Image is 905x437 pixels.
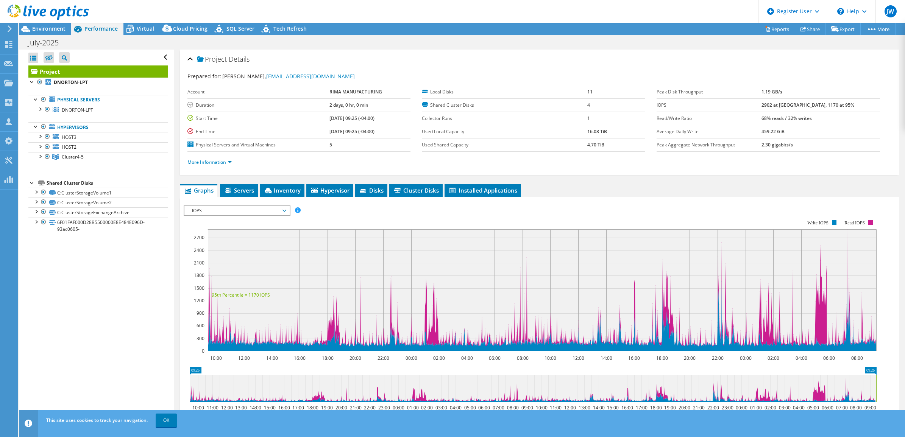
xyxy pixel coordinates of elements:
span: HOST3 [62,134,76,140]
span: Cloud Pricing [173,25,208,32]
label: End Time [187,128,329,135]
text: 03:00 [779,404,790,411]
text: 01:00 [750,404,761,411]
text: 23:00 [721,404,733,411]
a: More Information [187,159,232,165]
span: Cluster Disks [393,187,439,194]
text: 20:00 [683,355,695,361]
a: Reports [759,23,795,35]
label: Used Local Capacity [422,128,587,135]
text: 21:00 [350,404,361,411]
text: 03:00 [435,404,447,411]
text: 12:00 [564,404,576,411]
span: Cluster4-5 [62,154,84,160]
text: 22:00 [712,355,723,361]
b: 11 [587,89,593,95]
b: [DATE] 09:25 (-04:00) [329,115,374,121]
text: 16:00 [621,404,633,411]
text: 10:00 [192,404,204,411]
text: 00:00 [735,404,747,411]
text: 600 [197,322,204,329]
b: DNORTON-LPT [54,79,88,86]
text: 0 [202,348,204,354]
a: Cluster4-5 [28,152,168,162]
text: 20:00 [335,404,347,411]
text: Read IOPS [844,220,865,225]
svg: \n [837,8,844,15]
text: 10:00 [544,355,556,361]
a: OK [156,414,177,427]
text: 02:00 [764,404,776,411]
text: 00:00 [740,355,751,361]
text: 06:00 [821,404,833,411]
span: SQL Server [226,25,254,32]
text: 2700 [194,234,204,241]
b: 68% reads / 32% writes [761,115,812,121]
text: 18:00 [656,355,668,361]
span: Project [197,56,227,63]
span: HOST2 [62,144,76,150]
span: IOPS [188,206,286,215]
text: 13:00 [578,404,590,411]
span: Hypervisor [310,187,350,194]
label: Prepared for: [187,73,221,80]
label: Duration [187,101,329,109]
text: 06:00 [823,355,835,361]
a: HOST2 [28,142,168,152]
span: Disks [359,187,384,194]
label: Collector Runs [422,115,587,122]
span: Virtual [137,25,154,32]
text: 17:00 [292,404,304,411]
text: 17:00 [635,404,647,411]
b: [DATE] 09:25 (-04:00) [329,128,374,135]
text: 00:00 [392,404,404,411]
label: Physical Servers and Virtual Machines [187,141,329,149]
label: Peak Disk Throughput [657,88,761,96]
text: 14:00 [266,355,278,361]
span: Performance [84,25,118,32]
text: 08:00 [507,404,518,411]
text: 15:00 [264,404,275,411]
span: DNORTON-LPT [62,107,93,113]
text: 13:00 [235,404,247,411]
text: 16:00 [628,355,640,361]
text: 04:00 [461,355,473,361]
span: Graphs [184,187,214,194]
b: 2.30 gigabits/s [761,142,793,148]
text: 16:00 [293,355,305,361]
span: JW [885,5,897,17]
a: [EMAIL_ADDRESS][DOMAIN_NAME] [266,73,355,80]
text: 19:00 [664,404,676,411]
text: 08:00 [516,355,528,361]
text: 1500 [194,285,204,291]
b: 4.70 TiB [587,142,604,148]
span: Inventory [264,187,301,194]
label: Start Time [187,115,329,122]
text: 04:00 [793,404,804,411]
h1: July-2025 [25,39,70,47]
text: 20:00 [678,404,690,411]
text: 04:00 [795,355,807,361]
text: 21:00 [693,404,704,411]
a: 6F01FAF000D28B5500000E8E484E096D-93ac0605- [28,218,168,234]
text: 05:00 [807,404,819,411]
b: 1 [587,115,590,121]
b: 5 [329,142,332,148]
b: 2 days, 0 hr, 0 min [329,102,368,108]
text: 07:00 [836,404,847,411]
b: 459.22 GiB [761,128,785,135]
text: 300 [197,335,204,342]
text: 07:00 [492,404,504,411]
text: 18:00 [650,404,662,411]
text: 12:00 [221,404,232,411]
text: 12:00 [572,355,584,361]
text: 14:00 [593,404,604,411]
text: 2100 [194,260,204,266]
text: 19:00 [321,404,332,411]
text: 09:00 [864,404,876,411]
label: Account [187,88,329,96]
b: 1.19 GB/s [761,89,782,95]
text: 09:00 [521,404,533,411]
a: Project [28,65,168,78]
text: 16:00 [278,404,290,411]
